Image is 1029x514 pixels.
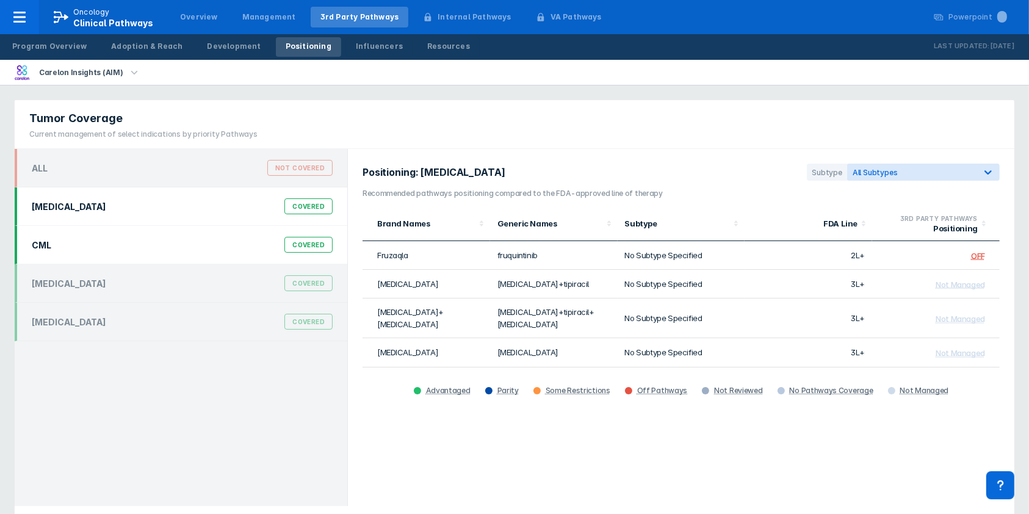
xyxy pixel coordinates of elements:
[490,270,618,299] td: [MEDICAL_DATA]+tipiracil
[363,299,490,338] td: [MEDICAL_DATA]+[MEDICAL_DATA]
[879,223,978,233] div: Positioning
[790,386,873,396] div: No Pathways Coverage
[438,12,511,23] div: Internal Pathways
[32,278,106,289] div: [MEDICAL_DATA]
[284,275,333,291] div: Covered
[111,41,182,52] div: Adoption & Reach
[936,280,985,289] div: Not Managed
[286,41,331,52] div: Positioning
[363,338,490,367] td: [MEDICAL_DATA]
[15,65,29,80] img: carelon-insights
[197,37,270,57] a: Development
[625,219,731,228] div: Subtype
[363,188,1000,199] h3: Recommended pathways positioning compared to the FDA-approved line of therapy
[745,299,872,338] td: 3L+
[32,317,106,327] div: [MEDICAL_DATA]
[73,7,110,18] p: Oncology
[986,471,1014,499] div: Contact Support
[752,219,857,228] div: FDA Line
[284,237,333,253] div: Covered
[807,164,847,181] div: Subtype
[180,12,218,23] div: Overview
[745,241,872,270] td: 2L+
[745,338,872,367] td: 3L+
[936,349,985,358] div: Not Managed
[490,241,618,270] td: fruquintinib
[551,12,602,23] div: VA Pathways
[207,41,261,52] div: Development
[745,270,872,299] td: 3L+
[29,129,258,140] div: Current management of select indications by priority Pathways
[346,37,413,57] a: Influencers
[426,386,471,396] div: Advantaged
[934,40,990,52] p: Last Updated:
[490,299,618,338] td: [MEDICAL_DATA]+tipiracil+[MEDICAL_DATA]
[900,386,949,396] div: Not Managed
[853,168,898,177] span: All Subtypes
[284,314,333,330] div: Covered
[363,270,490,299] td: [MEDICAL_DATA]
[233,7,306,27] a: Management
[417,37,480,57] a: Resources
[546,386,610,396] div: Some Restrictions
[637,386,687,396] div: Off Pathways
[363,167,513,178] h2: Positioning: [MEDICAL_DATA]
[497,219,603,228] div: Generic Names
[101,37,192,57] a: Adoption & Reach
[32,240,51,250] div: CML
[618,241,745,270] td: No Subtype Specified
[32,201,106,212] div: [MEDICAL_DATA]
[618,270,745,299] td: No Subtype Specified
[356,41,403,52] div: Influencers
[971,251,985,261] div: OFF
[427,41,470,52] div: Resources
[34,64,128,81] div: Carelon Insights (AIM)
[32,163,48,173] div: ALL
[490,338,618,367] td: [MEDICAL_DATA]
[618,338,745,367] td: No Subtype Specified
[284,198,333,214] div: Covered
[990,40,1014,52] p: [DATE]
[320,12,399,23] div: 3rd Party Pathways
[170,7,228,27] a: Overview
[276,37,341,57] a: Positioning
[242,12,296,23] div: Management
[377,219,475,228] div: Brand Names
[936,314,985,324] div: Not Managed
[267,160,333,176] div: Not Covered
[948,12,1007,23] div: Powerpoint
[497,386,519,396] div: Parity
[311,7,409,27] a: 3rd Party Pathways
[2,37,96,57] a: Program Overview
[618,299,745,338] td: No Subtype Specified
[12,41,87,52] div: Program Overview
[879,214,978,223] div: 3RD PARTY PATHWAYS
[29,111,123,126] span: Tumor Coverage
[73,18,153,28] span: Clinical Pathways
[714,386,762,396] div: Not Reviewed
[363,241,490,270] td: Fruzaqla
